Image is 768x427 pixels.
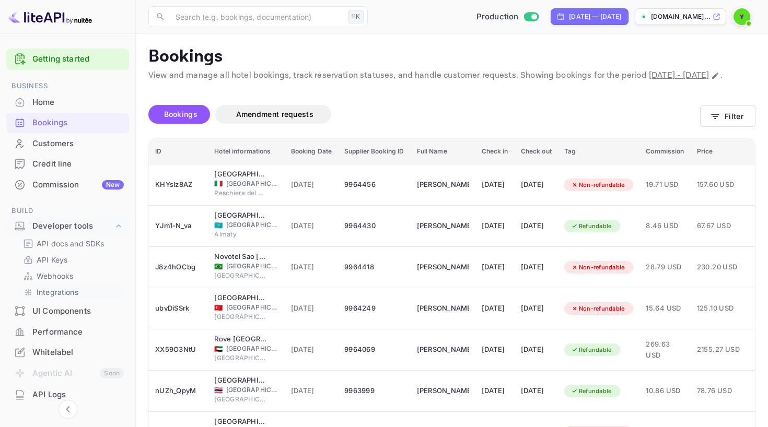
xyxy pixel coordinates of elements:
[417,300,469,317] div: Sergei Simonov
[155,259,202,276] div: J8z4hOCbg
[32,326,124,338] div: Performance
[169,6,344,27] input: Search (e.g. bookings, documentation)
[646,220,684,232] span: 8.46 USD
[646,179,684,191] span: 19.71 USD
[521,218,552,234] div: [DATE]
[6,205,129,217] span: Build
[6,154,129,173] a: Credit line
[291,262,332,273] span: [DATE]
[417,341,469,358] div: Anna Sinitskaia
[226,303,278,312] span: [GEOGRAPHIC_DATA]
[6,342,129,363] div: Whitelabel
[651,12,711,21] p: [DOMAIN_NAME]...
[19,284,125,300] div: Integrations
[569,12,621,21] div: [DATE] — [DATE]
[6,175,129,194] a: CommissionNew
[148,46,755,67] p: Bookings
[6,385,129,404] a: API Logs
[6,92,129,112] a: Home
[482,218,508,234] div: [DATE]
[37,287,78,298] p: Integrations
[214,417,266,427] div: Forest Park Hotel
[6,134,129,153] a: Customers
[23,270,121,281] a: Webhooks
[649,70,709,81] span: [DATE] - [DATE]
[208,139,284,164] th: Hotel informations
[214,375,266,386] div: Baiyoke Sky Hotel
[521,259,552,276] div: [DATE]
[6,175,129,195] div: CommissionNew
[697,303,749,314] span: 125.10 USD
[155,383,202,399] div: nUZh_QpyM
[6,134,129,154] div: Customers
[214,353,266,363] span: [GEOGRAPHIC_DATA]
[6,113,129,132] a: Bookings
[521,341,552,358] div: [DATE]
[214,263,223,270] span: Brazil
[6,322,129,342] div: Performance
[344,383,404,399] div: 9963999
[521,176,552,193] div: [DATE]
[59,400,77,419] button: Collapse navigation
[226,220,278,230] span: [GEOGRAPHIC_DATA]
[521,300,552,317] div: [DATE]
[6,342,129,362] a: Whitelabel
[155,176,202,193] div: KHYslz8AZ
[226,179,278,188] span: [GEOGRAPHIC_DATA]
[214,395,266,404] span: [GEOGRAPHIC_DATA]
[19,252,125,267] div: API Keys
[291,344,332,355] span: [DATE]
[23,238,121,249] a: API docs and SDKs
[6,217,129,235] div: Developer tools
[214,304,223,311] span: Türkiye
[472,11,543,23] div: Switch to Sandbox mode
[564,179,632,192] div: Non-refundable
[646,339,684,361] span: 269.63 USD
[155,218,202,234] div: YJm1-N_va
[6,385,129,405] div: API Logs
[564,302,632,315] div: Non-refundable
[214,293,266,303] div: Konak Hotel Kaleici
[564,261,632,274] div: Non-refundable
[697,262,749,273] span: 230.20 USD
[8,8,92,25] img: LiteAPI logo
[19,236,125,251] div: API docs and SDKs
[411,139,475,164] th: Full Name
[700,105,755,127] button: Filter
[37,254,67,265] p: API Keys
[564,220,619,233] div: Refundable
[214,188,266,198] span: Peschiera del Garda
[734,8,750,25] img: Yandex
[214,169,266,180] div: Green Park Hotel
[214,387,223,394] span: Thailand
[515,139,558,164] th: Check out
[148,69,755,82] p: View and manage all hotel bookings, track reservation statuses, and handle customer requests. Sho...
[37,238,104,249] p: API docs and SDKs
[32,138,124,150] div: Customers
[19,268,125,283] div: Webhooks
[226,385,278,395] span: [GEOGRAPHIC_DATA]
[291,303,332,314] span: [DATE]
[32,53,124,65] a: Getting started
[23,254,121,265] a: API Keys
[710,70,720,81] button: Change date range
[482,300,508,317] div: [DATE]
[646,262,684,273] span: 28.79 USD
[697,179,749,191] span: 157.60 USD
[37,270,73,281] p: Webhooks
[348,10,364,23] div: ⌘K
[32,220,113,232] div: Developer tools
[214,252,266,262] div: Novotel Sao Paulo Jaragua
[23,287,121,298] a: Integrations
[32,347,124,359] div: Whitelabel
[6,322,129,341] a: Performance
[564,385,619,398] div: Refundable
[214,271,266,280] span: [GEOGRAPHIC_DATA]
[32,117,124,129] div: Bookings
[32,305,124,317] div: UI Components
[6,301,129,322] div: UI Components
[32,97,124,109] div: Home
[226,344,278,353] span: [GEOGRAPHIC_DATA]
[344,176,404,193] div: 9964456
[155,300,202,317] div: ubvDiSSrk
